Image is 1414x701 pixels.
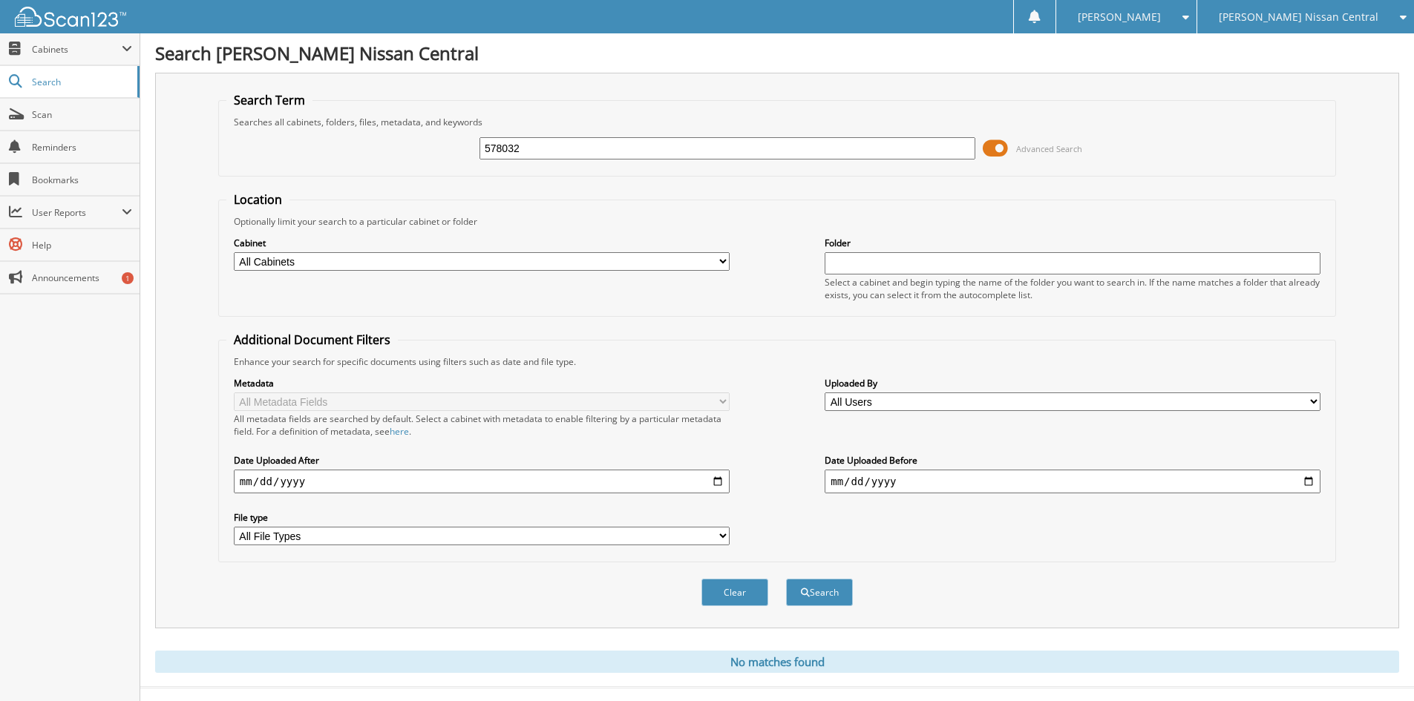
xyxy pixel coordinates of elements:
[155,651,1399,673] div: No matches found
[234,412,730,438] div: All metadata fields are searched by default. Select a cabinet with metadata to enable filtering b...
[390,425,409,438] a: here
[32,141,132,154] span: Reminders
[825,377,1320,389] label: Uploaded By
[122,272,134,284] div: 1
[226,332,398,348] legend: Additional Document Filters
[155,41,1399,65] h1: Search [PERSON_NAME] Nissan Central
[1016,143,1082,154] span: Advanced Search
[234,454,730,467] label: Date Uploaded After
[32,76,130,88] span: Search
[226,92,312,108] legend: Search Term
[234,470,730,493] input: start
[825,454,1320,467] label: Date Uploaded Before
[15,7,126,27] img: scan123-logo-white.svg
[226,215,1328,228] div: Optionally limit your search to a particular cabinet or folder
[32,271,132,284] span: Announcements
[825,470,1320,493] input: end
[32,174,132,186] span: Bookmarks
[32,239,132,251] span: Help
[32,108,132,121] span: Scan
[226,116,1328,128] div: Searches all cabinets, folders, files, metadata, and keywords
[786,579,853,606] button: Search
[226,355,1328,368] div: Enhance your search for specific documents using filters such as date and file type.
[234,377,730,389] label: Metadata
[32,206,122,219] span: User Reports
[1078,13,1161,22] span: [PERSON_NAME]
[32,43,122,56] span: Cabinets
[1219,13,1378,22] span: [PERSON_NAME] Nissan Central
[226,191,289,208] legend: Location
[825,237,1320,249] label: Folder
[701,579,768,606] button: Clear
[234,237,730,249] label: Cabinet
[234,511,730,524] label: File type
[825,276,1320,301] div: Select a cabinet and begin typing the name of the folder you want to search in. If the name match...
